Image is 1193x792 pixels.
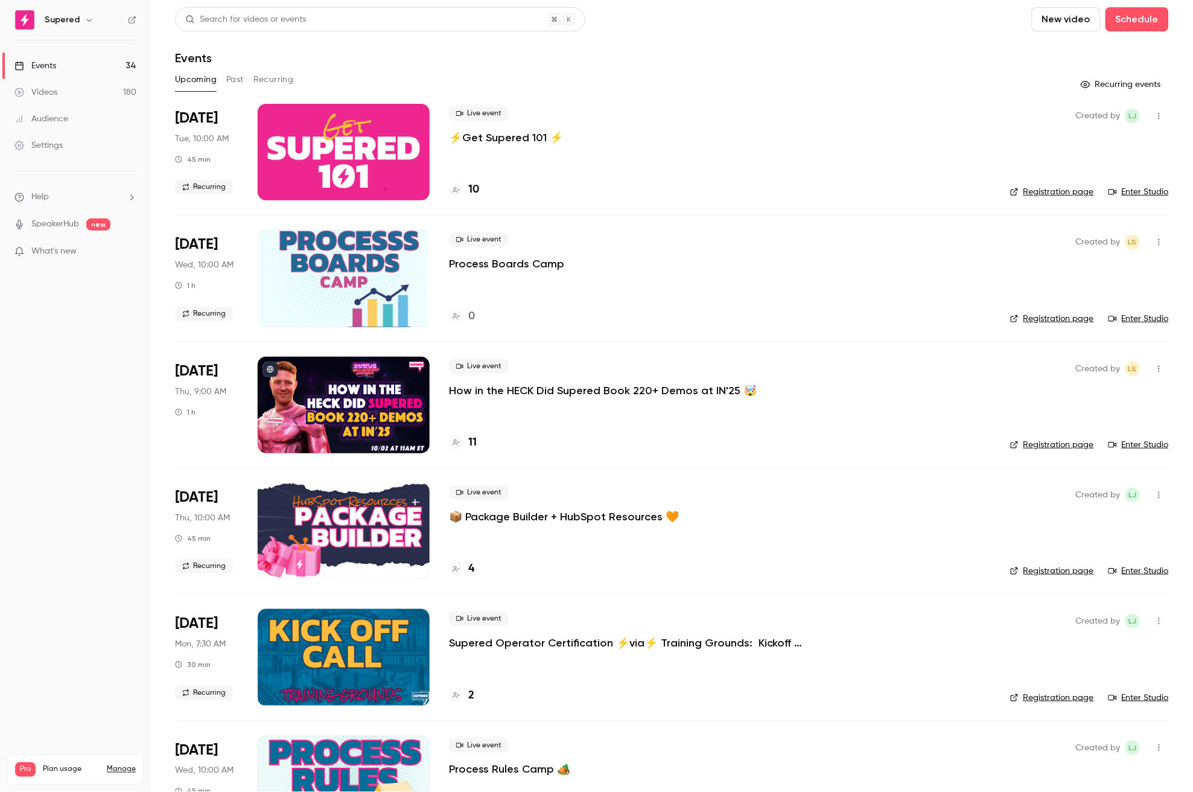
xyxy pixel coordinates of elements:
[175,133,229,145] span: Tue, 10:00 AM
[449,383,757,398] a: How in the HECK Did Supered Book 220+ Demos at IN'25 🤯
[175,104,238,200] div: Sep 30 Tue, 12:00 PM (America/New York)
[1076,741,1121,755] span: Created by
[468,435,477,451] h4: 11
[1032,7,1101,31] button: New video
[449,257,564,271] a: Process Boards Camp
[1109,565,1169,577] a: Enter Studio
[1125,109,1140,123] span: Lindsay John
[175,638,226,650] span: Mon, 7:30 AM
[449,612,509,626] span: Live event
[175,307,233,321] span: Recurring
[175,180,233,194] span: Recurring
[1129,109,1137,123] span: LJ
[449,130,563,145] a: ⚡️Get Supered 101 ⚡️
[14,86,57,98] div: Videos
[175,51,212,65] h1: Events
[1125,741,1140,755] span: Lindsay John
[31,245,77,258] span: What's new
[449,182,479,198] a: 10
[14,139,63,152] div: Settings
[175,741,218,760] span: [DATE]
[449,308,475,325] a: 0
[253,70,294,89] button: Recurring
[1125,488,1140,502] span: Lindsay John
[449,762,570,777] a: Process Rules Camp 🏕️
[1010,439,1094,451] a: Registration page
[1010,565,1094,577] a: Registration page
[175,559,233,573] span: Recurring
[175,534,211,543] div: 45 min
[449,688,474,704] a: 2
[449,232,509,247] span: Live event
[45,14,80,26] h6: Supered
[1076,614,1121,628] span: Created by
[175,765,234,777] span: Wed, 10:00 AM
[175,483,238,580] div: Oct 2 Thu, 12:00 PM (America/New York)
[43,765,100,774] span: Plan usage
[449,485,509,500] span: Live event
[175,235,218,254] span: [DATE]
[1109,692,1169,704] a: Enter Studio
[1129,488,1137,502] span: LJ
[175,660,211,669] div: 30 min
[449,738,509,753] span: Live event
[1125,614,1140,628] span: Lindsay John
[175,386,226,398] span: Thu, 9:00 AM
[449,106,509,121] span: Live event
[122,246,136,257] iframe: Noticeable Trigger
[449,636,811,650] p: Supered Operator Certification ⚡️via⚡️ Training Grounds: Kickoff Call
[31,218,79,231] a: SpeakerHub
[1109,186,1169,198] a: Enter Studio
[1129,741,1137,755] span: LJ
[1109,313,1169,325] a: Enter Studio
[175,609,238,706] div: Oct 6 Mon, 9:30 AM (America/New York)
[175,70,217,89] button: Upcoming
[1075,75,1169,94] button: Recurring events
[175,155,211,164] div: 45 min
[175,230,238,327] div: Oct 1 Wed, 10:00 AM (America/Denver)
[468,688,474,704] h4: 2
[175,281,196,290] div: 1 h
[14,113,68,125] div: Audience
[449,509,679,524] a: 📦 Package Builder + HubSpot Resources 🧡
[175,362,218,381] span: [DATE]
[14,191,136,203] li: help-dropdown-opener
[1128,235,1137,249] span: LS
[468,182,479,198] h4: 10
[1010,186,1094,198] a: Registration page
[1109,439,1169,451] a: Enter Studio
[107,765,136,774] a: Manage
[175,407,196,417] div: 1 h
[468,561,474,577] h4: 4
[468,308,475,325] h4: 0
[15,10,34,30] img: Supered
[449,435,477,451] a: 11
[175,109,218,128] span: [DATE]
[1106,7,1169,31] button: Schedule
[1076,488,1121,502] span: Created by
[1076,109,1121,123] span: Created by
[175,686,233,700] span: Recurring
[31,191,49,203] span: Help
[1010,692,1094,704] a: Registration page
[14,60,56,72] div: Events
[15,762,36,777] span: Pro
[86,219,110,231] span: new
[1125,235,1140,249] span: Lindsey Smith
[449,561,474,577] a: 4
[175,512,230,524] span: Thu, 10:00 AM
[1076,235,1121,249] span: Created by
[1128,362,1137,376] span: LS
[1125,362,1140,376] span: Lindsey Smith
[175,488,218,507] span: [DATE]
[1129,614,1137,628] span: LJ
[1076,362,1121,376] span: Created by
[175,614,218,633] span: [DATE]
[175,357,238,453] div: Oct 2 Thu, 9:00 AM (America/Denver)
[175,259,234,271] span: Wed, 10:00 AM
[1010,313,1094,325] a: Registration page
